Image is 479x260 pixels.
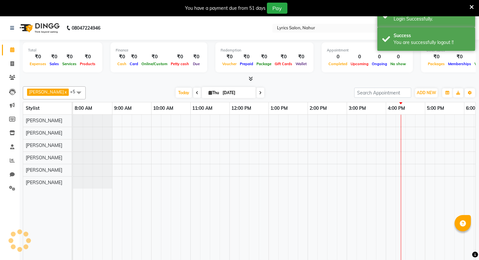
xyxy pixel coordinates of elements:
[426,62,446,66] span: Packages
[116,48,202,53] div: Finance
[112,104,133,113] a: 9:00 AM
[26,180,62,185] span: [PERSON_NAME]
[446,53,473,61] div: ₹0
[267,3,287,14] button: Pay
[73,104,94,113] a: 8:00 AM
[386,104,407,113] a: 4:00 PM
[176,88,192,98] span: Today
[70,89,80,94] span: +5
[61,53,78,61] div: ₹0
[28,53,48,61] div: ₹0
[191,104,214,113] a: 11:00 AM
[238,53,255,61] div: ₹0
[61,62,78,66] span: Services
[207,90,221,95] span: Thu
[417,90,436,95] span: ADD NEW
[221,53,238,61] div: ₹0
[169,62,191,66] span: Petty cash
[347,104,368,113] a: 3:00 PM
[28,62,48,66] span: Expenses
[294,53,308,61] div: ₹0
[446,62,473,66] span: Memberships
[394,39,470,46] div: You are successfully logout !!
[169,53,191,61] div: ₹0
[273,62,294,66] span: Gift Cards
[26,105,39,111] span: Stylist
[48,62,61,66] span: Sales
[389,62,408,66] span: No show
[426,53,446,61] div: ₹0
[370,53,389,61] div: 0
[29,89,64,94] span: [PERSON_NAME]
[294,62,308,66] span: Wallet
[128,62,140,66] span: Card
[191,53,202,61] div: ₹0
[221,88,253,98] input: 2025-09-04
[28,48,97,53] div: Total
[221,48,308,53] div: Redemption
[349,53,370,61] div: 0
[273,53,294,61] div: ₹0
[116,53,128,61] div: ₹0
[238,62,255,66] span: Prepaid
[255,62,273,66] span: Package
[78,62,97,66] span: Products
[152,104,175,113] a: 10:00 AM
[308,104,328,113] a: 2:00 PM
[327,48,408,53] div: Appointment
[72,19,100,37] b: 08047224946
[255,53,273,61] div: ₹0
[128,53,140,61] div: ₹0
[116,62,128,66] span: Cash
[78,53,97,61] div: ₹0
[415,88,438,97] button: ADD NEW
[327,53,349,61] div: 0
[221,62,238,66] span: Voucher
[26,167,62,173] span: [PERSON_NAME]
[26,118,62,123] span: [PERSON_NAME]
[17,19,61,37] img: logo
[140,62,169,66] span: Online/Custom
[370,62,389,66] span: Ongoing
[327,62,349,66] span: Completed
[230,104,253,113] a: 12:00 PM
[140,53,169,61] div: ₹0
[394,32,470,39] div: Success
[26,130,62,136] span: [PERSON_NAME]
[26,155,62,161] span: [PERSON_NAME]
[354,88,411,98] input: Search Appointment
[389,53,408,61] div: 0
[394,16,470,22] div: Login Successfully.
[64,89,67,94] a: x
[48,53,61,61] div: ₹0
[191,62,201,66] span: Due
[349,62,370,66] span: Upcoming
[185,5,266,12] div: You have a payment due from 51 days
[269,104,289,113] a: 1:00 PM
[425,104,446,113] a: 5:00 PM
[26,142,62,148] span: [PERSON_NAME]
